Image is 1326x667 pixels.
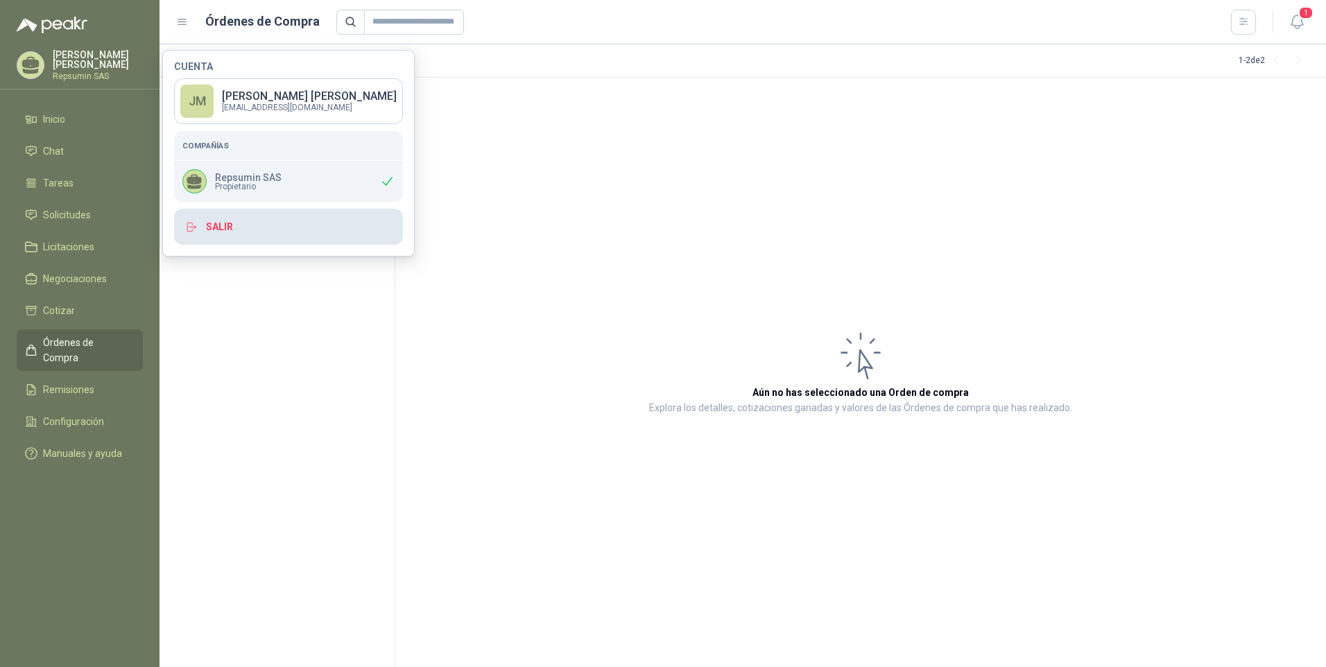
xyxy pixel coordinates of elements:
span: Negociaciones [43,271,107,286]
span: 1 [1298,6,1314,19]
a: Solicitudes [17,202,143,228]
p: Repsumin SAS [53,72,143,80]
a: Cotizar [17,297,143,324]
a: Remisiones [17,376,143,403]
span: Cotizar [43,303,75,318]
a: Licitaciones [17,234,143,260]
a: Negociaciones [17,266,143,292]
span: Órdenes de Compra [43,335,130,365]
span: Tareas [43,175,74,191]
div: 1 - 2 de 2 [1239,50,1309,72]
div: JM [180,85,214,118]
img: Logo peakr [17,17,87,33]
a: Configuración [17,408,143,435]
p: [PERSON_NAME] [PERSON_NAME] [222,91,397,102]
span: Inicio [43,112,65,127]
button: Salir [174,209,403,245]
span: Propietario [215,182,282,191]
span: Licitaciones [43,239,94,254]
a: Chat [17,138,143,164]
p: [PERSON_NAME] [PERSON_NAME] [53,50,143,69]
button: 1 [1284,10,1309,35]
h5: Compañías [182,139,395,152]
h4: Cuenta [174,62,403,71]
span: Manuales y ayuda [43,446,122,461]
a: Tareas [17,170,143,196]
h1: Órdenes de Compra [205,12,320,31]
span: Configuración [43,414,104,429]
a: Órdenes de Compra [17,329,143,371]
a: JM[PERSON_NAME] [PERSON_NAME][EMAIL_ADDRESS][DOMAIN_NAME] [174,78,403,124]
span: Remisiones [43,382,94,397]
p: Repsumin SAS [215,173,282,182]
p: Explora los detalles, cotizaciones ganadas y valores de las Órdenes de compra que has realizado. [649,400,1072,417]
h3: Aún no has seleccionado una Orden de compra [752,385,969,400]
span: Chat [43,144,64,159]
a: Inicio [17,106,143,132]
div: Repsumin SASPropietario [174,161,403,202]
a: Manuales y ayuda [17,440,143,467]
span: Solicitudes [43,207,91,223]
p: [EMAIL_ADDRESS][DOMAIN_NAME] [222,103,397,112]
